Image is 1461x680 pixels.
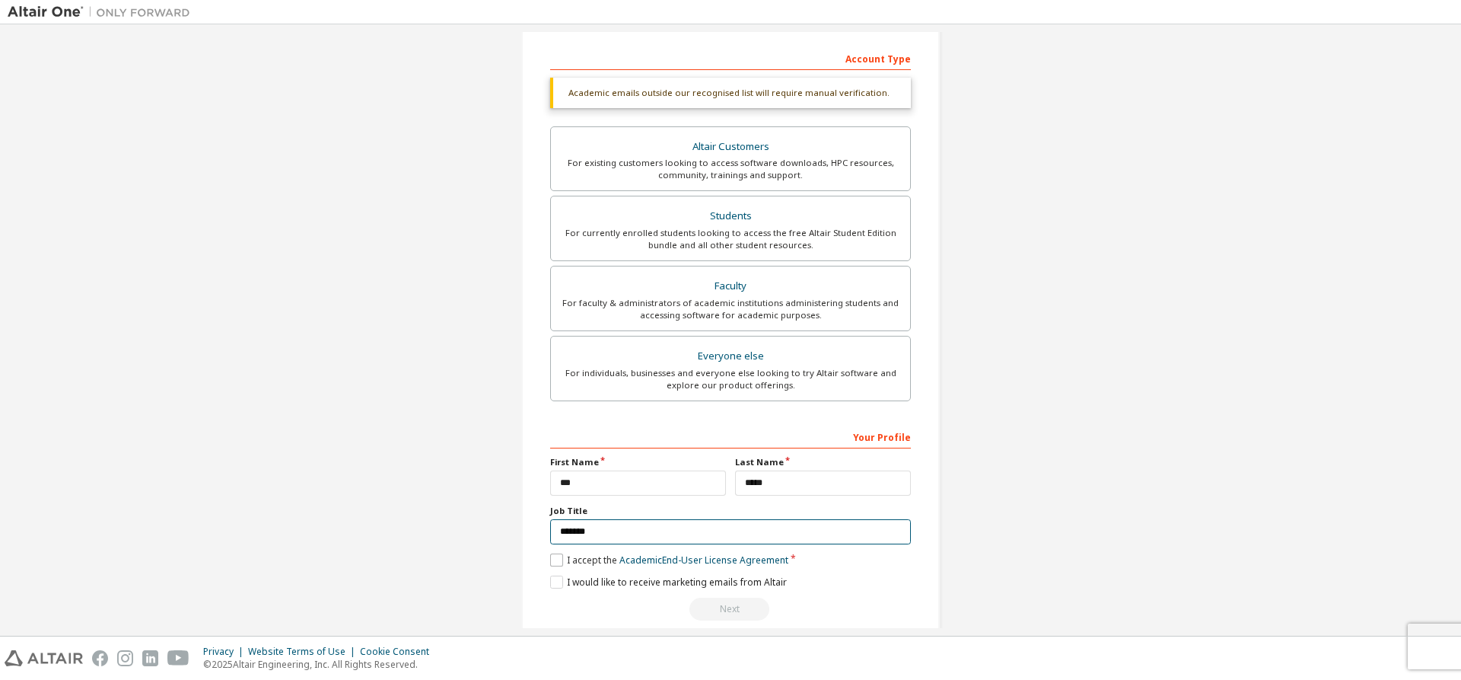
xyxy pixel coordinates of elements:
[550,424,911,449] div: Your Profile
[550,505,911,517] label: Job Title
[8,5,198,20] img: Altair One
[560,367,901,391] div: For individuals, businesses and everyone else looking to try Altair software and explore our prod...
[550,576,787,589] label: I would like to receive marketing emails from Altair
[735,456,911,468] label: Last Name
[550,78,911,108] div: Academic emails outside our recognised list will require manual verification.
[167,650,189,666] img: youtube.svg
[117,650,133,666] img: instagram.svg
[560,157,901,181] div: For existing customers looking to access software downloads, HPC resources, community, trainings ...
[560,346,901,367] div: Everyone else
[550,598,911,621] div: Read and acccept EULA to continue
[550,456,726,468] label: First Name
[360,646,438,658] div: Cookie Consent
[550,46,911,70] div: Account Type
[92,650,108,666] img: facebook.svg
[560,297,901,321] div: For faculty & administrators of academic institutions administering students and accessing softwa...
[248,646,360,658] div: Website Terms of Use
[203,658,438,671] p: © 2025 Altair Engineering, Inc. All Rights Reserved.
[142,650,158,666] img: linkedin.svg
[203,646,248,658] div: Privacy
[619,554,788,567] a: Academic End-User License Agreement
[5,650,83,666] img: altair_logo.svg
[560,227,901,251] div: For currently enrolled students looking to access the free Altair Student Edition bundle and all ...
[560,276,901,297] div: Faculty
[560,206,901,227] div: Students
[550,554,788,567] label: I accept the
[560,136,901,158] div: Altair Customers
